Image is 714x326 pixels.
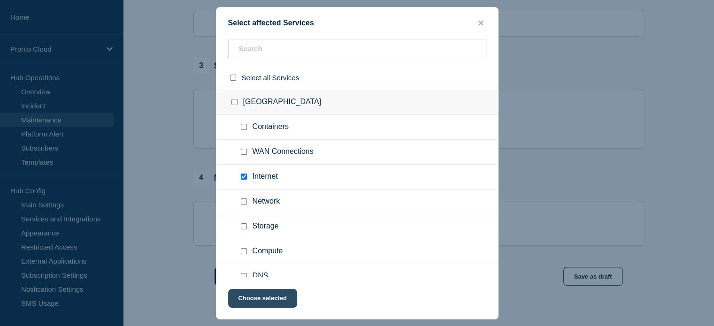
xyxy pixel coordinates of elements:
span: Internet [253,172,278,182]
button: Choose selected [228,289,297,308]
span: Compute [253,247,283,256]
span: Network [253,197,280,206]
span: Storage [253,222,279,231]
input: Internet checkbox [241,174,247,180]
button: close button [476,19,486,28]
input: Sydney checkbox [231,99,238,105]
span: Select all Services [242,74,299,82]
span: Containers [253,122,289,132]
input: WAN Connections checkbox [241,149,247,155]
input: Network checkbox [241,198,247,205]
input: Search [228,39,486,58]
input: Storage checkbox [241,223,247,229]
div: Select affected Services [216,19,498,28]
input: Compute checkbox [241,248,247,254]
input: Containers checkbox [241,124,247,130]
div: [GEOGRAPHIC_DATA] [216,90,498,115]
span: WAN Connections [253,147,314,157]
span: DNS [253,272,269,281]
input: DNS checkbox [241,273,247,279]
input: select all checkbox [230,75,236,81]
